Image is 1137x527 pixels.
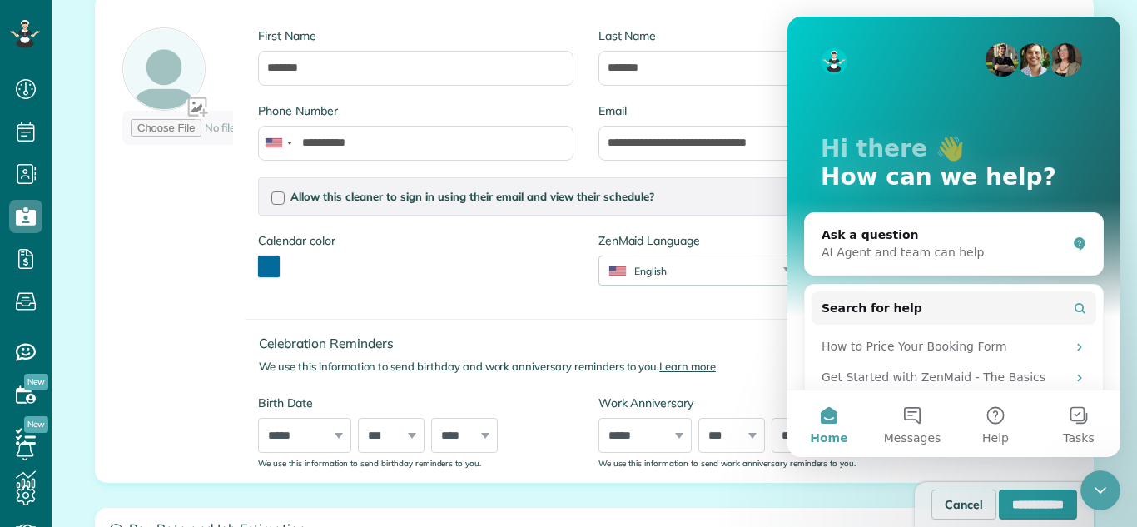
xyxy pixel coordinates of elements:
[259,336,926,351] h4: Celebration Reminders
[258,256,280,277] button: toggle color picker dialog
[598,102,913,119] label: Email
[258,395,573,411] label: Birth Date
[599,264,778,278] div: English
[24,374,48,390] span: New
[598,232,800,249] label: ZenMaid Language
[598,27,913,44] label: Last Name
[258,27,573,44] label: First Name
[258,458,481,468] sub: We use this information to send birthday reminders to you.
[258,232,335,249] label: Calendar color
[258,102,573,119] label: Phone Number
[598,395,913,411] label: Work Anniversary
[259,359,926,375] p: We use this information to send birthday and work anniversary reminders to you.
[659,360,716,373] a: Learn more
[598,458,856,468] sub: We use this information to send work anniversary reminders to you.
[787,17,1120,457] iframe: Intercom live chat
[1080,470,1120,510] iframe: Intercom live chat
[290,190,654,203] span: Allow this cleaner to sign in using their email and view their schedule?
[259,127,297,160] div: United States: +1
[24,416,48,433] span: New
[931,490,996,520] a: Cancel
